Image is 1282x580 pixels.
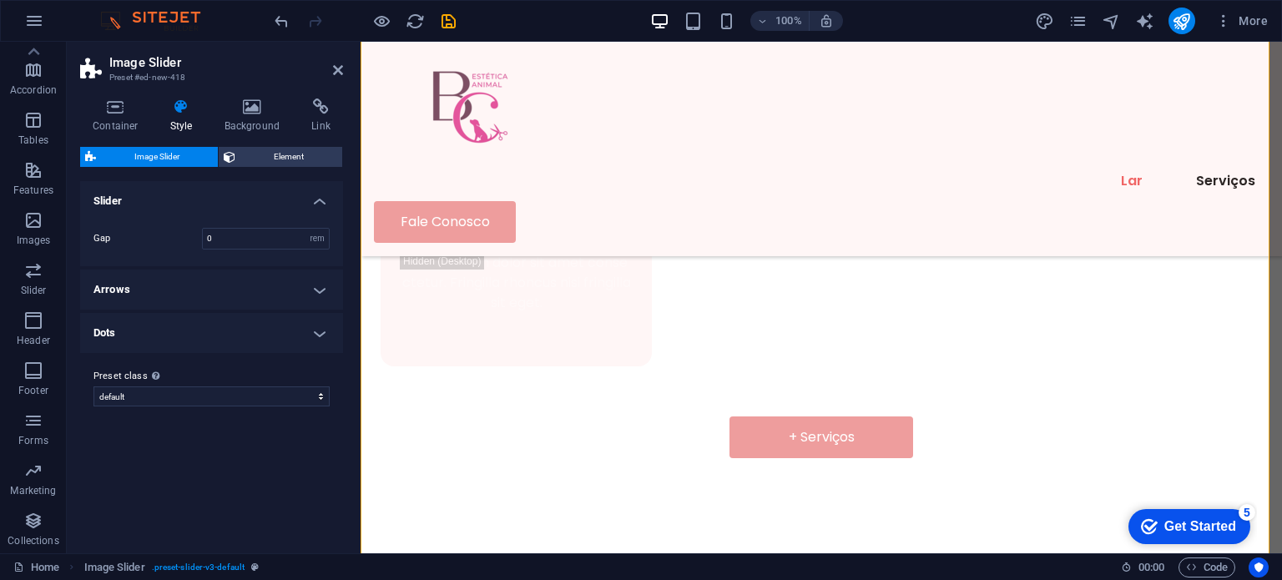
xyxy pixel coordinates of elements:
[1186,557,1228,577] span: Code
[1135,12,1154,31] i: AI Writer
[13,184,53,197] p: Features
[84,557,145,577] span: Click to select. Double-click to edit
[10,83,57,97] p: Accordion
[124,3,140,20] div: 5
[13,557,59,577] a: Home
[1068,11,1088,31] button: pages
[49,18,121,33] div: Get Started
[371,11,391,31] button: Click here to leave preview mode and continue editing
[1179,557,1235,577] button: Code
[775,11,802,31] h6: 100%
[18,134,48,147] p: Tables
[158,98,212,134] h4: Style
[109,55,343,70] h2: Image Slider
[21,284,47,297] p: Slider
[8,534,58,547] p: Collections
[18,384,48,397] p: Footer
[439,12,458,31] i: Save (Ctrl+S)
[1215,13,1268,29] span: More
[1209,8,1274,34] button: More
[1168,8,1195,34] button: publish
[152,557,245,577] span: . preset-slider-v3-default
[405,11,425,31] button: reload
[93,366,330,386] label: Preset class
[1121,557,1165,577] h6: Session time
[819,13,834,28] i: On resize automatically adjust zoom level to fit chosen device.
[96,11,221,31] img: Editor Logo
[13,8,135,43] div: Get Started 5 items remaining, 0% complete
[1035,12,1054,31] i: Design (Ctrl+Alt+Y)
[101,147,213,167] span: Image Slider
[1102,11,1122,31] button: navigator
[1249,557,1269,577] button: Usercentrics
[272,12,291,31] i: Undo: Add element (Ctrl+Z)
[80,98,158,134] h4: Container
[17,234,51,247] p: Images
[84,557,260,577] nav: breadcrumb
[212,98,300,134] h4: Background
[109,70,310,85] h3: Preset #ed-new-418
[80,147,218,167] button: Image Slider
[750,11,810,31] button: 100%
[80,181,343,211] h4: Slider
[240,147,337,167] span: Element
[18,434,48,447] p: Forms
[438,11,458,31] button: save
[251,562,259,572] i: This element is a customizable preset
[1172,12,1191,31] i: Publish
[93,234,202,243] label: Gap
[1138,557,1164,577] span: 00 00
[219,147,342,167] button: Element
[80,270,343,310] h4: Arrows
[1068,12,1088,31] i: Pages (Ctrl+Alt+S)
[299,98,343,134] h4: Link
[271,11,291,31] button: undo
[17,334,50,347] p: Header
[1035,11,1055,31] button: design
[10,484,56,497] p: Marketing
[80,313,343,353] h4: Dots
[1135,11,1155,31] button: text_generator
[1150,561,1153,573] span: :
